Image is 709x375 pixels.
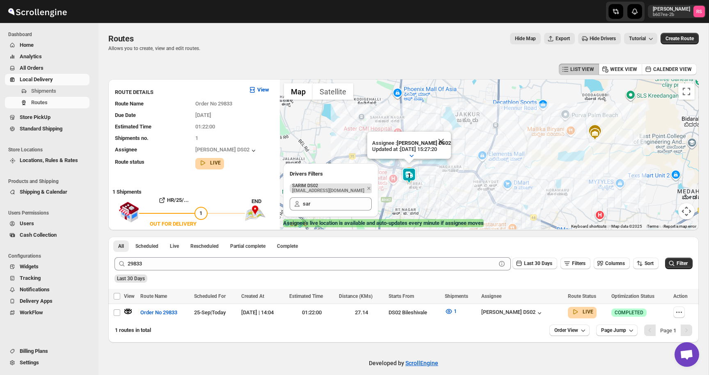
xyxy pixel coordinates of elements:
span: Live [170,243,179,249]
span: Rescheduled [190,243,219,249]
span: Billing Plans [20,348,48,354]
button: Create Route [661,33,699,44]
span: Assignee [115,146,137,153]
button: Routes [5,97,89,108]
div: [PERSON_NAME] DS02 [195,146,258,155]
span: Notifications [20,286,50,293]
button: Keyboard shortcuts [571,224,606,229]
span: Create Route [666,35,694,42]
b: 1 [673,327,676,334]
span: COMPLETED [615,309,643,316]
button: 1 [440,305,462,318]
span: Hide Map [515,35,536,42]
span: Estimated Time [115,123,151,130]
button: Columns [594,258,630,269]
span: Shipments [445,293,468,299]
div: Open chat [675,342,699,367]
button: Sort [633,258,659,269]
span: Order No 29833 [195,101,232,107]
div: 27.14 [339,309,384,317]
span: Local Delivery [20,76,53,82]
button: Shipping & Calendar [5,186,89,198]
div: OUT FOR DELIVERY [150,220,197,228]
span: Optimization Status [611,293,654,299]
span: Route Status [568,293,596,299]
span: Configurations [8,253,93,259]
p: [PERSON_NAME] [653,6,690,12]
span: Partial complete [230,243,265,249]
p: Allows you to create, view and edit routes. [108,45,200,52]
button: LIVE [571,308,593,316]
img: Google [282,219,309,229]
span: All [118,243,124,249]
span: 1 [195,135,198,141]
button: Analytics [5,51,89,62]
span: Route Name [140,293,167,299]
button: Order No 29833 [135,306,182,319]
button: Last 30 Days [512,258,557,269]
span: Shipping & Calendar [20,189,67,195]
button: Show street map [284,83,313,100]
span: Delivery Apps [20,298,53,304]
span: Home [20,42,34,48]
div: 01:22:00 [289,309,334,317]
span: Route status [115,159,144,165]
span: Standard Shipping [20,126,62,132]
img: shop.svg [119,196,139,228]
b: View [257,87,269,93]
button: Toggle fullscreen view [678,83,695,100]
span: Routes [108,34,134,43]
button: [PERSON_NAME] DS02 [481,309,544,317]
p: b607ea-2b [653,12,690,17]
span: Due Date [115,112,136,118]
span: Analytics [20,53,42,59]
span: Estimated Time [289,293,323,299]
span: 01:22:00 [195,123,215,130]
span: Last 30 Days [117,276,145,281]
span: Page [660,327,676,334]
button: Hide Drivers [578,33,621,44]
span: Sort [645,261,654,266]
span: Order View [554,327,578,334]
span: Users Permissions [8,210,93,216]
h2: Drivers Filters [290,170,372,178]
span: Cash Collection [20,232,57,238]
span: CALENDER VIEW [653,66,692,73]
span: Created At [241,293,264,299]
button: Tracking [5,272,89,284]
p: [EMAIL_ADDRESS][DOMAIN_NAME] [292,188,364,193]
span: Settings [20,359,39,366]
button: Filter [665,258,693,269]
span: Widgets [20,263,39,270]
span: Dashboard [8,31,93,38]
button: LIVE [199,159,221,167]
span: Order No 29833 [140,309,177,317]
b: LIVE [210,160,221,166]
span: Tracking [20,275,41,281]
span: WorkFlow [20,309,43,316]
button: Page Jump [596,325,638,336]
button: Settings [5,357,89,368]
p: Assignee : [372,140,451,146]
button: LIST VIEW [559,64,599,75]
span: Last 30 Days [524,261,552,266]
button: All Orders [5,62,89,74]
span: Map data ©2025 [611,224,642,229]
span: Products and Shipping [8,178,93,185]
button: Widgets [5,261,89,272]
button: Export [544,33,575,44]
span: Tutorial [629,36,646,42]
p: Developed by [369,359,438,367]
div: DS02 Bileshivale [389,309,440,317]
input: Search Assignee [303,197,372,210]
a: Open this area in Google Maps (opens a new window) [282,219,309,229]
button: Delivery Apps [5,295,89,307]
div: [DATE] | 14:04 [241,309,284,317]
button: Billing Plans [5,345,89,357]
button: Home [5,39,89,51]
text: RS [696,9,702,14]
button: Cash Collection [5,229,89,241]
span: WEEK VIEW [610,66,637,73]
span: Distance (KMs) [339,293,373,299]
button: Map action label [510,33,541,44]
